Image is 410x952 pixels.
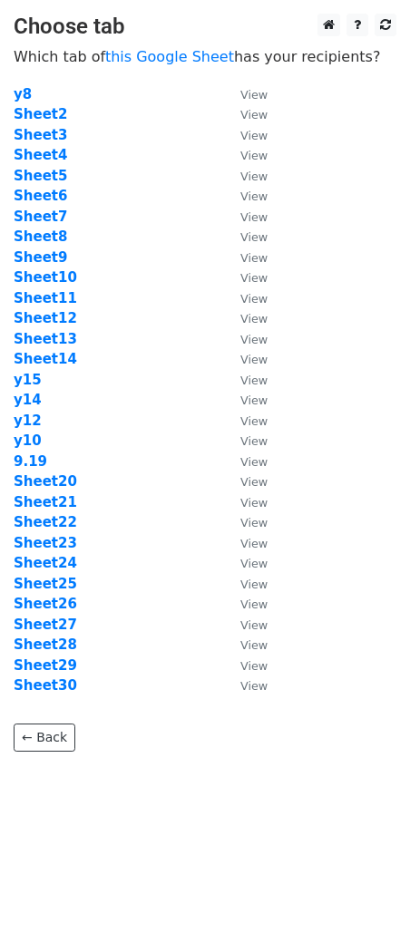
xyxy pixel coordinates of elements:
[240,170,268,183] small: View
[222,617,268,633] a: View
[222,86,268,102] a: View
[14,209,67,225] a: Sheet7
[14,168,67,184] a: Sheet5
[240,88,268,102] small: View
[14,617,77,633] a: Sheet27
[222,310,268,326] a: View
[14,473,77,490] a: Sheet20
[240,129,268,142] small: View
[14,555,77,571] a: Sheet24
[222,413,268,429] a: View
[240,210,268,224] small: View
[222,188,268,204] a: View
[240,393,268,407] small: View
[222,290,268,306] a: View
[14,188,67,204] a: Sheet6
[222,555,268,571] a: View
[14,249,67,266] a: Sheet9
[14,372,42,388] a: y15
[105,48,234,65] a: this Google Sheet
[222,494,268,510] a: View
[240,333,268,346] small: View
[14,86,32,102] a: y8
[14,432,42,449] a: y10
[14,310,77,326] a: Sheet12
[240,414,268,428] small: View
[14,657,77,674] a: Sheet29
[240,597,268,611] small: View
[222,392,268,408] a: View
[222,228,268,245] a: View
[14,535,77,551] a: Sheet23
[222,636,268,653] a: View
[240,618,268,632] small: View
[222,432,268,449] a: View
[14,106,67,122] strong: Sheet2
[222,677,268,694] a: View
[240,251,268,265] small: View
[14,413,42,429] strong: y12
[222,596,268,612] a: View
[222,269,268,286] a: View
[14,724,75,752] a: ← Back
[222,127,268,143] a: View
[240,271,268,285] small: View
[222,209,268,225] a: View
[14,331,77,347] a: Sheet13
[222,351,268,367] a: View
[240,679,268,693] small: View
[240,659,268,673] small: View
[240,230,268,244] small: View
[222,147,268,163] a: View
[14,147,67,163] a: Sheet4
[14,290,77,306] a: Sheet11
[14,269,77,286] a: Sheet10
[14,576,77,592] a: Sheet25
[240,496,268,510] small: View
[240,557,268,570] small: View
[240,189,268,203] small: View
[14,514,77,530] a: Sheet22
[240,578,268,591] small: View
[222,473,268,490] a: View
[222,168,268,184] a: View
[240,516,268,529] small: View
[14,392,42,408] a: y14
[240,455,268,469] small: View
[222,372,268,388] a: View
[240,353,268,366] small: View
[14,677,77,694] strong: Sheet30
[222,249,268,266] a: View
[14,453,47,470] a: 9.19
[14,351,77,367] a: Sheet14
[240,374,268,387] small: View
[240,149,268,162] small: View
[240,292,268,306] small: View
[14,596,77,612] a: Sheet26
[14,636,77,653] a: Sheet28
[240,638,268,652] small: View
[240,312,268,325] small: View
[240,475,268,489] small: View
[14,127,67,143] strong: Sheet3
[14,494,77,510] a: Sheet21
